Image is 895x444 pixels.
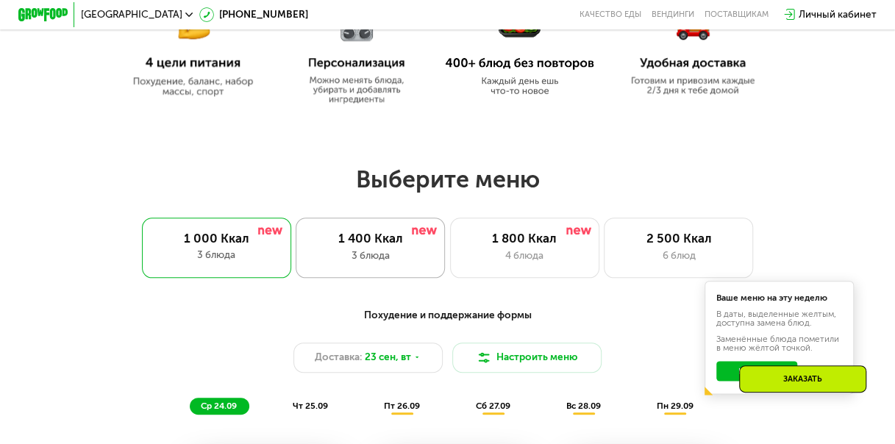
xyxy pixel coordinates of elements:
div: Заказать [739,365,866,393]
div: 6 блюд [617,248,740,263]
div: поставщикам [704,10,768,20]
a: Качество еды [580,10,641,20]
span: чт 25.09 [293,401,328,411]
button: Понятно [716,361,797,381]
span: 23 сен, вт [365,350,411,365]
div: 2 500 Ккал [617,231,740,246]
div: Похудение и поддержание формы [79,307,816,323]
div: 1 800 Ккал [463,231,586,246]
span: сб 27.09 [476,401,510,411]
span: ср 24.09 [201,401,237,411]
span: пн 29.09 [656,401,693,411]
a: [PHONE_NUMBER] [199,7,308,22]
div: Заменённые блюда пометили в меню жёлтой точкой. [716,335,843,353]
div: 1 400 Ккал [309,231,432,246]
div: 3 блюда [309,248,432,263]
div: 3 блюда [154,248,279,262]
button: Настроить меню [452,343,602,373]
span: пт 26.09 [384,401,420,411]
span: вс 28.09 [566,401,600,411]
span: Доставка: [315,350,362,365]
span: [GEOGRAPHIC_DATA] [81,10,182,20]
div: 1 000 Ккал [154,231,279,246]
div: 4 блюда [463,248,586,263]
h2: Выберите меню [40,165,855,194]
a: Вендинги [652,10,694,20]
div: Личный кабинет [799,7,877,22]
div: В даты, выделенные желтым, доступна замена блюд. [716,310,843,328]
div: Ваше меню на эту неделю [716,294,843,303]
